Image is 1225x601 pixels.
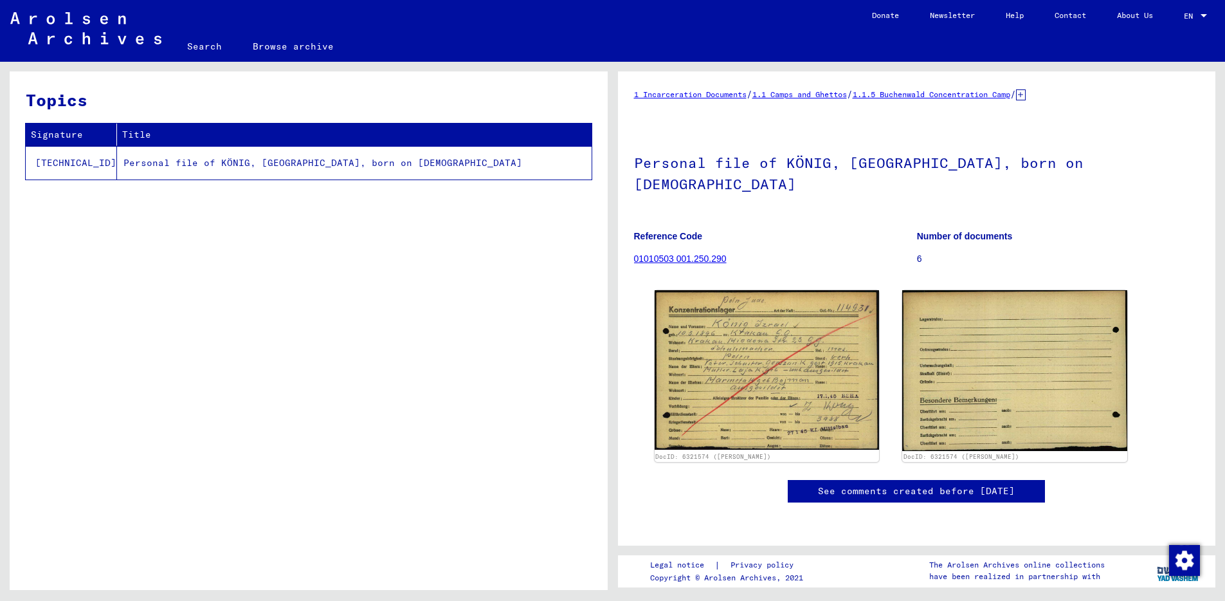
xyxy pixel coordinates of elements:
th: Signature [26,124,117,146]
img: Arolsen_neg.svg [10,12,161,44]
div: | [650,559,809,572]
a: Search [172,31,237,62]
a: 1.1.5 Buchenwald Concentration Camp [853,89,1010,99]
b: Number of documents [917,231,1013,241]
img: 001.jpg [655,290,880,450]
a: DocID: 6321574 ([PERSON_NAME]) [903,453,1019,460]
img: 002.jpg [902,290,1127,451]
span: / [847,88,853,100]
p: Copyright © Arolsen Archives, 2021 [650,572,809,584]
td: Personal file of KÖNIG, [GEOGRAPHIC_DATA], born on [DEMOGRAPHIC_DATA] [117,146,592,180]
p: 6 [917,252,1199,266]
h3: Topics [26,88,591,113]
img: yv_logo.png [1154,555,1202,587]
th: Title [117,124,592,146]
p: The Arolsen Archives online collections [929,559,1105,571]
img: Change consent [1169,545,1200,576]
a: Browse archive [237,31,349,62]
a: Privacy policy [720,559,809,572]
a: DocID: 6321574 ([PERSON_NAME]) [655,453,771,460]
a: See comments created before [DATE] [818,485,1015,498]
b: Reference Code [634,231,703,241]
span: EN [1184,12,1198,21]
td: [TECHNICAL_ID] [26,146,117,180]
a: 1 Incarceration Documents [634,89,747,99]
span: / [747,88,752,100]
div: Change consent [1168,544,1199,575]
a: 01010503 001.250.290 [634,254,727,264]
p: have been realized in partnership with [929,571,1105,582]
span: / [1010,88,1016,100]
a: Legal notice [650,559,714,572]
a: 1.1 Camps and Ghettos [752,89,847,99]
h1: Personal file of KÖNIG, [GEOGRAPHIC_DATA], born on [DEMOGRAPHIC_DATA] [634,133,1200,211]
